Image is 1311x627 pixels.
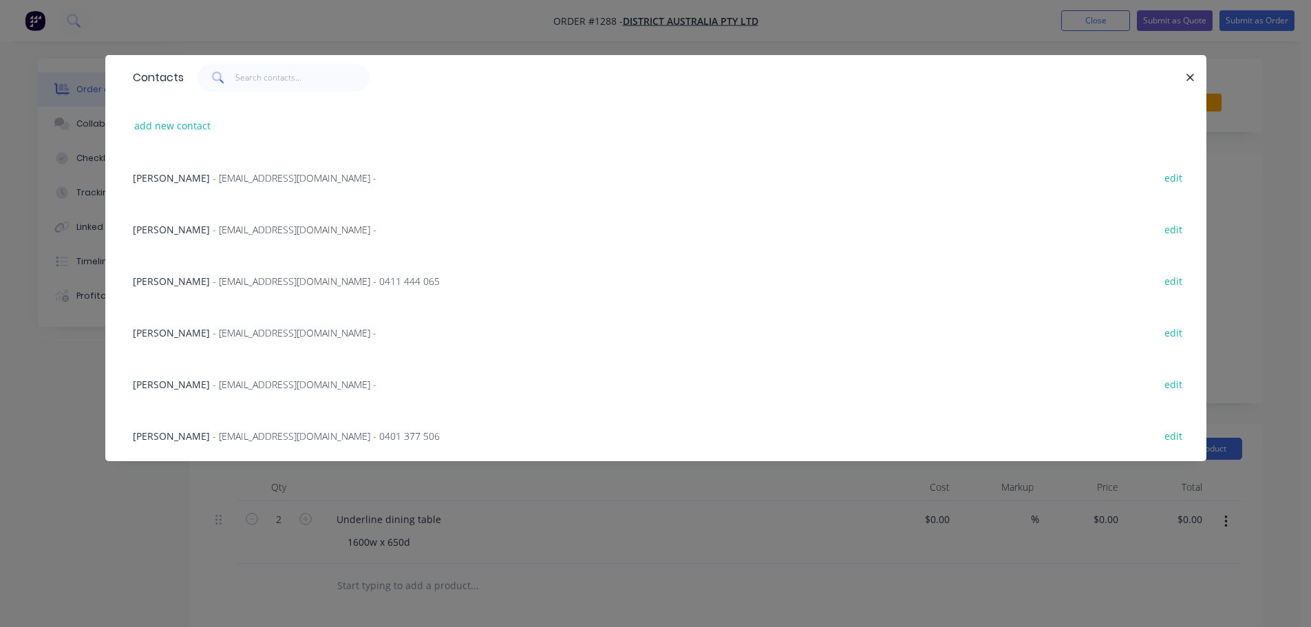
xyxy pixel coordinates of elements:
[127,116,218,135] button: add new contact
[1158,271,1190,290] button: edit
[1158,323,1190,341] button: edit
[213,275,440,288] span: - [EMAIL_ADDRESS][DOMAIN_NAME] - 0411 444 065
[213,326,376,339] span: - [EMAIL_ADDRESS][DOMAIN_NAME] -
[133,223,210,236] span: [PERSON_NAME]
[1158,374,1190,393] button: edit
[1158,168,1190,187] button: edit
[133,378,210,391] span: [PERSON_NAME]
[133,429,210,443] span: [PERSON_NAME]
[133,171,210,184] span: [PERSON_NAME]
[213,378,376,391] span: - [EMAIL_ADDRESS][DOMAIN_NAME] -
[126,56,184,100] div: Contacts
[1158,426,1190,445] button: edit
[133,275,210,288] span: [PERSON_NAME]
[1158,220,1190,238] button: edit
[133,326,210,339] span: [PERSON_NAME]
[235,64,370,92] input: Search contacts...
[213,171,376,184] span: - [EMAIL_ADDRESS][DOMAIN_NAME] -
[213,429,440,443] span: - [EMAIL_ADDRESS][DOMAIN_NAME] - 0401 377 506
[213,223,376,236] span: - [EMAIL_ADDRESS][DOMAIN_NAME] -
